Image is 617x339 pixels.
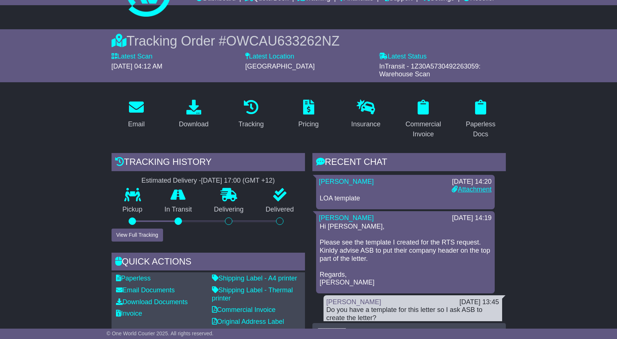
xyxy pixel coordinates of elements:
a: Insurance [346,97,385,132]
div: Insurance [351,119,381,129]
div: Do you have a template for this letter so I ask ASB to create the letter? [326,306,499,322]
div: Quick Actions [112,253,305,273]
a: Commercial Invoice [212,306,276,313]
label: Latest Status [379,53,427,61]
p: Pickup [112,206,154,214]
div: [DATE] 13:45 [460,298,499,306]
div: Email [128,119,145,129]
a: Attachment [452,186,491,193]
span: OWCAU633262NZ [226,33,339,49]
a: Email Documents [116,286,175,294]
a: [PERSON_NAME] [319,214,374,222]
a: Invoice [116,310,142,317]
a: Download Documents [116,298,188,306]
button: View Full Tracking [112,229,163,242]
div: Tracking [238,119,263,129]
a: Shipping Label - Thermal printer [212,286,293,302]
a: [PERSON_NAME] [319,178,374,185]
span: [GEOGRAPHIC_DATA] [245,63,315,70]
div: RECENT CHAT [312,153,506,173]
a: Tracking [233,97,268,132]
span: [DATE] 04:12 AM [112,63,163,70]
div: Pricing [298,119,319,129]
p: Hi [PERSON_NAME], Please see the template I created for the RTS request. Kinldy advise ASB to put... [320,223,491,287]
div: Commercial Invoice [403,119,444,139]
p: In Transit [153,206,203,214]
a: [PERSON_NAME] [326,298,381,306]
a: Paperless Docs [456,97,506,142]
span: © One World Courier 2025. All rights reserved. [107,330,214,336]
a: Paperless [116,275,151,282]
div: [DATE] 17:00 (GMT +12) [201,177,275,185]
a: Email [123,97,149,132]
p: Delivering [203,206,255,214]
a: Original Address Label [212,318,284,325]
a: Shipping Label - A4 printer [212,275,297,282]
span: InTransit - 1Z30A5730492263059: Warehouse Scan [379,63,481,78]
label: Latest Scan [112,53,153,61]
div: [DATE] 14:20 [452,178,491,186]
div: Estimated Delivery - [112,177,305,185]
div: Paperless Docs [461,119,501,139]
div: [DATE] 14:19 [452,214,492,222]
div: Tracking Order # [112,33,506,49]
a: Commercial Invoice [398,97,448,142]
a: Pricing [293,97,324,132]
div: Tracking history [112,153,305,173]
p: Delivered [255,206,305,214]
div: Download [179,119,209,129]
p: LOA template [320,195,491,203]
label: Latest Location [245,53,294,61]
a: Download [174,97,213,132]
